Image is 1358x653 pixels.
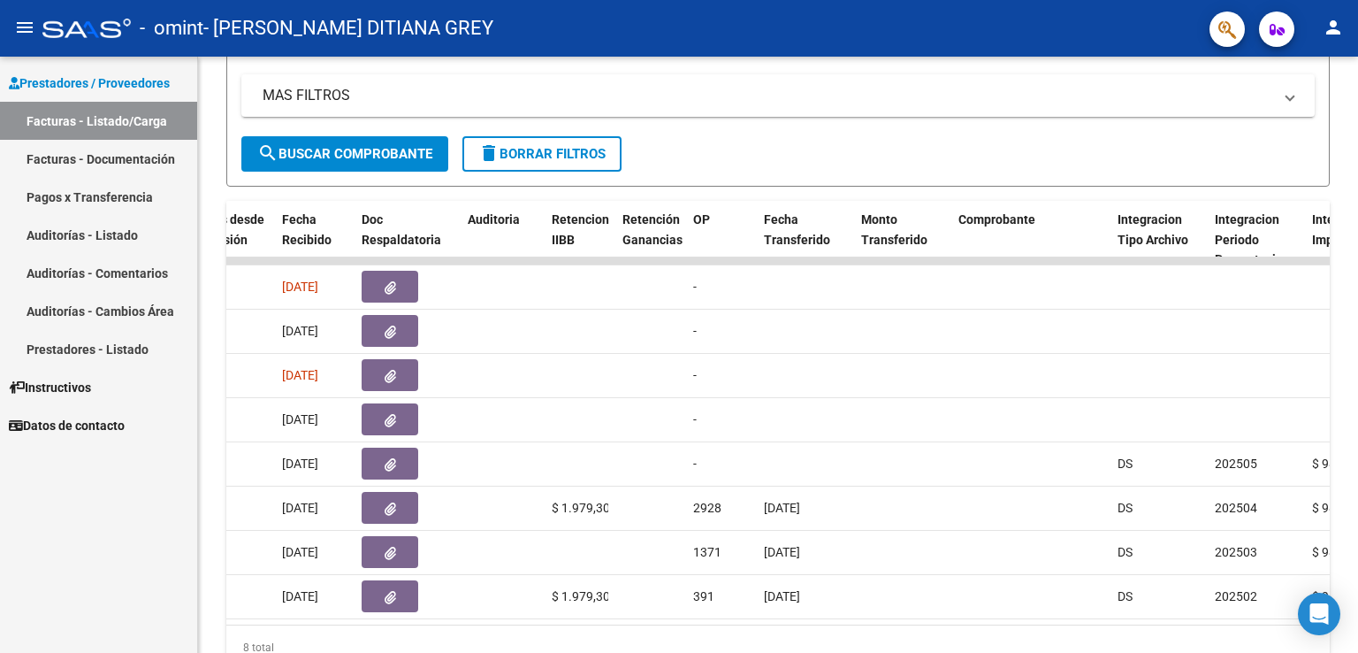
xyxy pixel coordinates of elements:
[1118,545,1133,559] span: DS
[1118,589,1133,603] span: DS
[693,412,697,426] span: -
[203,9,493,48] span: - [PERSON_NAME] DITIANA GREY
[1110,201,1208,279] datatable-header-cell: Integracion Tipo Archivo
[693,212,710,227] span: OP
[355,201,461,279] datatable-header-cell: Doc Respaldatoria
[9,378,91,397] span: Instructivos
[764,501,800,515] span: [DATE]
[1215,501,1257,515] span: 202504
[1118,501,1133,515] span: DS
[1323,17,1344,38] mat-icon: person
[1298,593,1340,635] div: Open Intercom Messenger
[1118,457,1133,471] span: DS
[140,9,203,48] span: - omint
[9,416,125,435] span: Datos de contacto
[282,324,318,338] span: [DATE]
[1118,212,1188,247] span: Integracion Tipo Archivo
[622,212,683,247] span: Retención Ganancias
[1215,457,1257,471] span: 202505
[263,86,1272,105] mat-panel-title: MAS FILTROS
[257,146,432,162] span: Buscar Comprobante
[241,136,448,172] button: Buscar Comprobante
[1208,201,1305,279] datatable-header-cell: Integracion Periodo Presentacion
[282,457,318,471] span: [DATE]
[282,501,318,515] span: [DATE]
[958,212,1035,227] span: Comprobante
[468,212,520,227] span: Auditoria
[693,589,714,603] span: 391
[693,368,697,382] span: -
[257,142,278,164] mat-icon: search
[14,17,35,38] mat-icon: menu
[275,201,355,279] datatable-header-cell: Fecha Recibido
[861,212,927,247] span: Monto Transferido
[693,457,697,471] span: -
[951,201,1110,279] datatable-header-cell: Comprobante
[757,201,854,279] datatable-header-cell: Fecha Transferido
[362,212,441,247] span: Doc Respaldatoria
[282,545,318,559] span: [DATE]
[693,501,721,515] span: 2928
[764,545,800,559] span: [DATE]
[686,201,757,279] datatable-header-cell: OP
[1215,212,1290,267] span: Integracion Periodo Presentacion
[478,146,606,162] span: Borrar Filtros
[615,201,686,279] datatable-header-cell: Retención Ganancias
[764,212,830,247] span: Fecha Transferido
[461,201,545,279] datatable-header-cell: Auditoria
[545,201,615,279] datatable-header-cell: Retencion IIBB
[241,74,1315,117] mat-expansion-panel-header: MAS FILTROS
[552,589,610,603] span: $ 1.979,30
[202,212,264,247] span: Días desde Emisión
[764,589,800,603] span: [DATE]
[693,280,697,294] span: -
[693,545,721,559] span: 1371
[282,368,318,382] span: [DATE]
[282,212,332,247] span: Fecha Recibido
[195,201,275,279] datatable-header-cell: Días desde Emisión
[1215,545,1257,559] span: 202503
[552,212,609,247] span: Retencion IIBB
[9,73,170,93] span: Prestadores / Proveedores
[282,589,318,603] span: [DATE]
[693,324,697,338] span: -
[462,136,622,172] button: Borrar Filtros
[552,501,610,515] span: $ 1.979,30
[282,280,318,294] span: [DATE]
[478,142,500,164] mat-icon: delete
[282,412,318,426] span: [DATE]
[854,201,951,279] datatable-header-cell: Monto Transferido
[1215,589,1257,603] span: 202502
